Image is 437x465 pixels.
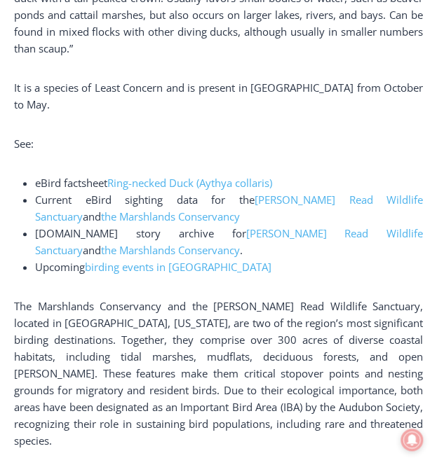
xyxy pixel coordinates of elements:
a: [PERSON_NAME] Read Sanctuary Fall Fest: [DATE] [1,139,210,174]
a: [PERSON_NAME] Read Wildlife Sanctuary [35,226,423,257]
span: Upcoming [35,260,85,274]
a: the Marshlands Conservancy [101,209,240,223]
span: It is a species of Least Concern and is present in [GEOGRAPHIC_DATA] from October to May. [14,81,423,111]
div: 3 [147,118,154,132]
a: birding events in [GEOGRAPHIC_DATA] [85,260,271,274]
span: The Marshlands Conservancy and the [PERSON_NAME] Read Wildlife Sanctuary, located in [GEOGRAPHIC_... [14,299,423,447]
div: / [157,118,161,132]
a: [PERSON_NAME] Read Wildlife Sanctuary [35,193,423,223]
span: and [83,209,101,223]
span: [DOMAIN_NAME] story archive for [35,226,246,240]
span: See: [14,137,34,151]
span: Current eBird sighting data for the [35,193,255,207]
a: Ring-necked Duck (Aythya collaris) [107,176,272,190]
div: Face Painting [147,41,200,115]
h4: [PERSON_NAME] Read Sanctuary Fall Fest: [DATE] [11,141,187,173]
span: eBird factsheet [35,176,272,190]
span: . [240,243,243,257]
div: 6 [164,118,170,132]
span: and [83,243,101,257]
a: the Marshlands Conservancy [101,243,240,257]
